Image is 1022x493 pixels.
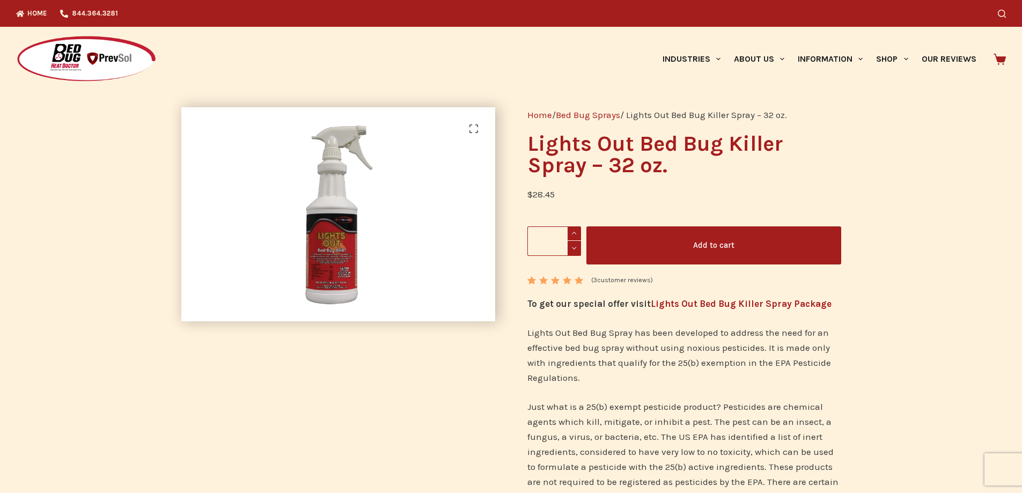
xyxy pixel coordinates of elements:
strong: To get our special offer visit [527,298,832,309]
img: Lights Out Bed Bug Killer Spray - 32 oz. [181,107,495,321]
span: 3 [527,276,535,293]
div: Rated 5.00 out of 5 [527,276,585,284]
nav: Breadcrumb [527,107,841,122]
a: Lights Out Bed Bug Killer Spray - 32 oz. [181,208,495,218]
a: Industries [656,27,727,91]
a: View full-screen image gallery [463,118,484,139]
button: Search [998,10,1006,18]
bdi: 28.45 [527,189,555,200]
span: $ [527,189,533,200]
nav: Primary [656,27,983,91]
a: Information [791,27,870,91]
a: Bed Bug Sprays [556,109,620,120]
a: Home [527,109,552,120]
span: 3 [593,276,597,284]
h1: Lights Out Bed Bug Killer Spray – 32 oz. [527,133,841,176]
a: Our Reviews [915,27,983,91]
button: Add to cart [586,226,841,264]
a: (3customer reviews) [591,275,653,286]
span: Rated out of 5 based on customer ratings [527,276,585,342]
a: Shop [870,27,915,91]
a: About Us [727,27,791,91]
img: Prevsol/Bed Bug Heat Doctor [16,35,157,83]
input: Product quantity [527,226,581,256]
p: Lights Out Bed Bug Spray has been developed to address the need for an effective bed bug spray wi... [527,325,841,385]
a: Lights Out Bed Bug Killer Spray Package [651,298,832,309]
